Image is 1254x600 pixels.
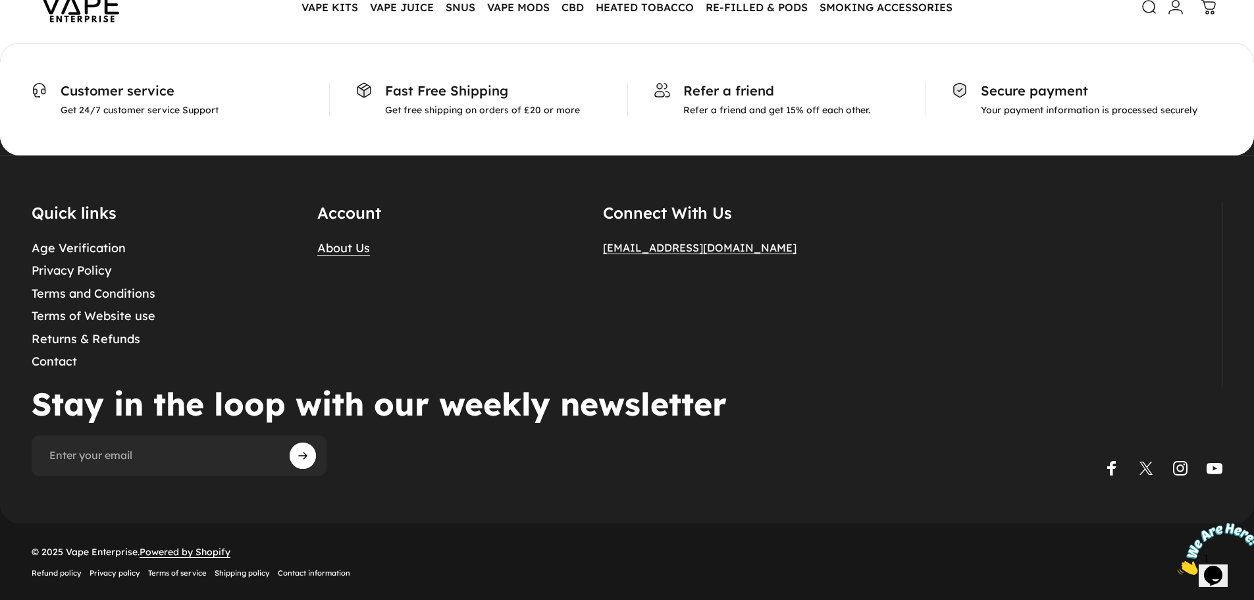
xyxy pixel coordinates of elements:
p: Get free shipping on orders of £20 or more [385,104,580,116]
a: Privacy Policy [32,263,111,279]
a: Shipping policy [215,568,270,578]
a: [EMAIL_ADDRESS][DOMAIN_NAME] [603,241,797,254]
span: 1 [5,5,11,16]
p: Stay in the loop with our weekly newsletter [32,388,746,420]
a: Terms of Website use [32,309,155,324]
p: Refer a friend [683,82,870,99]
p: Secure payment [981,82,1197,99]
a: Terms of service [148,568,207,578]
a: Returns & Refunds [32,332,140,347]
p: Your payment information is processed securely [981,104,1197,116]
iframe: chat widget [1172,518,1254,580]
a: Contact information [278,568,350,578]
a: Contact [32,354,77,369]
a: Privacy policy [90,568,140,578]
p: Refer a friend and get 15% off each other. [683,104,870,116]
a: Age Verification [32,241,126,256]
a: Refund policy [32,568,82,578]
button: Subscribe [290,443,316,469]
a: Terms and Conditions [32,286,155,302]
p: Get 24/7 customer service Support [61,104,219,116]
a: About Us [317,241,370,256]
p: Customer service [61,82,219,99]
img: Chat attention grabber [5,5,87,57]
a: Powered by Shopify [140,546,230,558]
div: © 2025 Vape Enterprise. [32,546,350,578]
p: Fast Free Shipping [385,82,580,99]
